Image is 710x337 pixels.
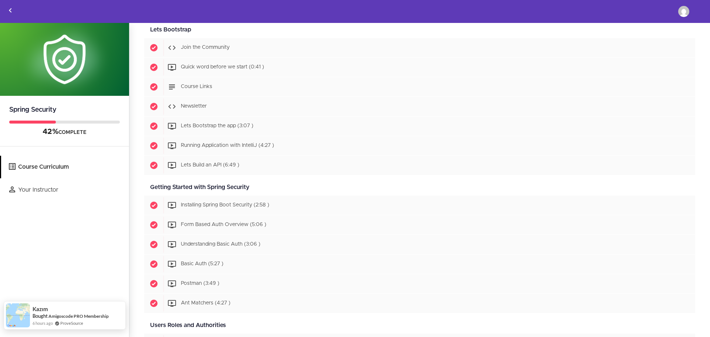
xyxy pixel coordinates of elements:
[181,301,230,306] span: Ant Matchers (4:27 )
[181,65,264,70] span: Quick word before we start (0:41 )
[144,58,163,77] span: Completed item
[144,294,163,313] span: Completed item
[144,215,695,235] a: Completed item Form Based Auth Overview (5:06 )
[144,136,163,155] span: Completed item
[181,222,266,228] span: Form Based Auth Overview (5:06 )
[1,156,129,178] a: Course Curriculum
[144,235,163,254] span: Completed item
[33,306,48,312] span: Kazım
[6,6,15,15] svg: Back to courses
[9,127,120,137] div: COMPLETE
[144,117,163,136] span: Completed item
[144,77,695,97] a: Completed item Course Links
[181,143,274,148] span: Running Application with IntelliJ (4:27 )
[181,104,207,109] span: Newsletter
[60,320,83,326] a: ProveSource
[678,6,689,17] img: ahmedramadanmohamedoweis@gmail.com
[144,156,695,175] a: Completed item Lets Build an API (6:49 )
[144,274,163,293] span: Completed item
[0,0,20,23] a: Back to courses
[144,38,695,57] a: Completed item Join the Community
[144,117,695,136] a: Completed item Lets Bootstrap the app (3:07 )
[181,281,219,286] span: Postman (3:49 )
[144,235,695,254] a: Completed item Understanding Basic Auth (3:06 )
[144,77,163,97] span: Completed item
[144,179,695,196] div: Getting Started with Spring Security
[144,156,163,175] span: Completed item
[144,317,695,334] div: Users Roles and Authorities
[144,215,163,235] span: Completed item
[144,196,163,215] span: Completed item
[144,255,163,274] span: Completed item
[48,313,109,319] a: Amigoscode PRO Membership
[144,136,695,155] a: Completed item Running Application with IntelliJ (4:27 )
[144,294,695,313] a: Completed item Ant Matchers (4:27 )
[144,97,695,116] a: Completed item Newsletter
[181,242,260,247] span: Understanding Basic Auth (3:06 )
[144,21,695,38] div: Lets Bootstrap
[181,84,212,90] span: Course Links
[181,262,223,267] span: Basic Auth (5:27 )
[181,203,269,208] span: Installing Spring Boot Security (2:58 )
[181,45,230,50] span: Join the Community
[6,303,30,327] img: provesource social proof notification image
[181,124,253,129] span: Lets Bootstrap the app (3:07 )
[33,313,48,319] span: Bought
[1,179,129,201] a: Your Instructor
[144,97,163,116] span: Completed item
[144,58,695,77] a: Completed item Quick word before we start (0:41 )
[181,163,239,168] span: Lets Build an API (6:49 )
[144,274,695,293] a: Completed item Postman (3:49 )
[43,128,58,135] span: 42%
[144,255,695,274] a: Completed item Basic Auth (5:27 )
[33,320,53,326] span: 6 hours ago
[144,196,695,215] a: Completed item Installing Spring Boot Security (2:58 )
[144,38,163,57] span: Completed item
